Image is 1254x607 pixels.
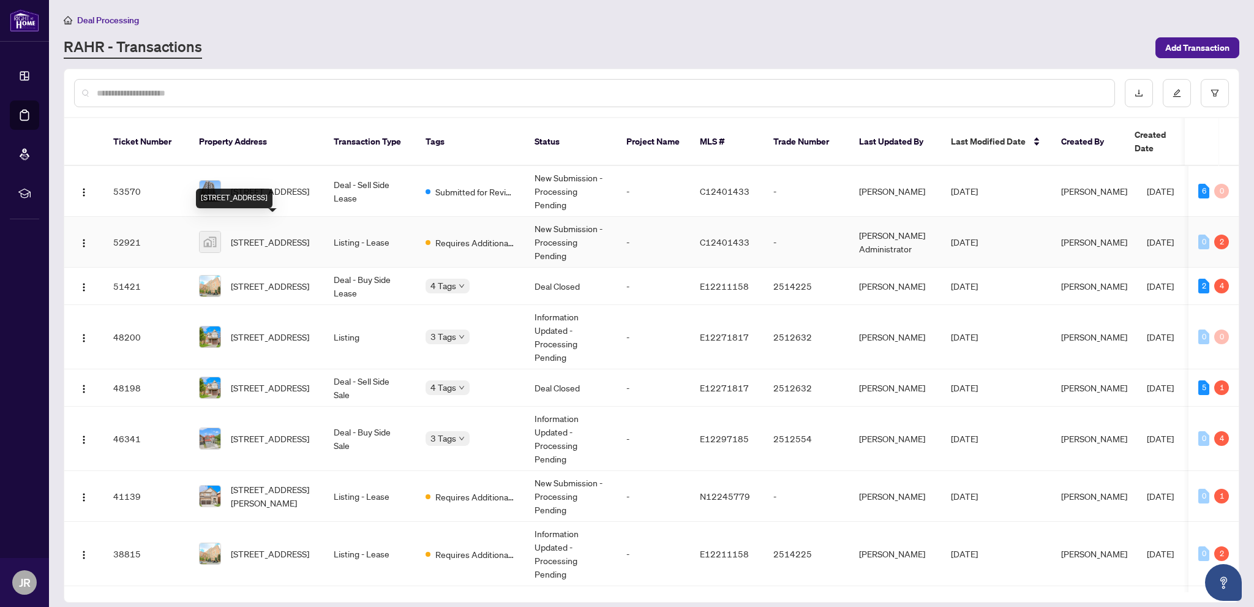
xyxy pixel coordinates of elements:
div: 0 [1198,489,1209,503]
td: Listing - Lease [324,471,416,522]
td: [PERSON_NAME] [849,471,941,522]
div: 2 [1214,546,1229,561]
img: Logo [79,384,89,394]
span: [DATE] [951,382,978,393]
span: 3 Tags [430,330,456,344]
span: [DATE] [1147,382,1174,393]
td: - [617,522,690,586]
td: 53570 [103,166,189,217]
span: down [459,334,465,340]
td: Deal - Buy Side Lease [324,268,416,305]
span: home [64,16,72,25]
td: - [764,471,849,522]
span: Last Modified Date [951,135,1026,148]
th: Trade Number [764,118,849,166]
span: C12401433 [700,186,749,197]
span: [DATE] [1147,186,1174,197]
span: [PERSON_NAME] [1061,491,1127,502]
td: New Submission - Processing Pending [525,166,617,217]
button: Logo [74,429,94,448]
span: Requires Additional Docs [435,236,515,249]
span: edit [1173,89,1181,97]
img: Logo [79,282,89,292]
div: 0 [1198,330,1209,344]
button: Logo [74,378,94,398]
img: logo [10,9,39,32]
div: 2 [1198,279,1209,293]
span: [STREET_ADDRESS][PERSON_NAME] [231,483,314,510]
td: 48200 [103,305,189,369]
td: - [617,407,690,471]
button: Logo [74,181,94,201]
td: 38815 [103,522,189,586]
img: thumbnail-img [200,543,220,564]
span: [STREET_ADDRESS] [231,330,309,344]
span: [STREET_ADDRESS] [231,381,309,394]
span: [STREET_ADDRESS] [231,279,309,293]
td: [PERSON_NAME] [849,305,941,369]
div: 2 [1214,235,1229,249]
button: download [1125,79,1153,107]
th: Property Address [189,118,324,166]
span: Deal Processing [77,15,139,26]
th: Created Date [1125,118,1211,166]
span: filter [1211,89,1219,97]
div: 4 [1214,279,1229,293]
td: 2514225 [764,268,849,305]
span: [STREET_ADDRESS] [231,432,309,445]
button: edit [1163,79,1191,107]
button: Logo [74,232,94,252]
img: thumbnail-img [200,181,220,202]
div: 5 [1198,380,1209,395]
td: 41139 [103,471,189,522]
span: [DATE] [951,331,978,342]
span: N12245779 [700,491,750,502]
td: 46341 [103,407,189,471]
span: [DATE] [1147,548,1174,559]
td: New Submission - Processing Pending [525,217,617,268]
span: E12297185 [700,433,749,444]
th: Ticket Number [103,118,189,166]
img: thumbnail-img [200,276,220,296]
img: thumbnail-img [200,326,220,347]
td: Listing [324,305,416,369]
span: Requires Additional Docs [435,548,515,561]
th: MLS # [690,118,764,166]
td: Deal - Sell Side Lease [324,166,416,217]
span: [DATE] [1147,331,1174,342]
span: Created Date [1135,128,1186,155]
td: - [617,369,690,407]
span: Requires Additional Docs [435,490,515,503]
span: [PERSON_NAME] [1061,331,1127,342]
span: down [459,283,465,289]
span: [DATE] [1147,281,1174,292]
div: 0 [1198,235,1209,249]
div: 0 [1198,546,1209,561]
span: [DATE] [951,281,978,292]
button: Add Transaction [1155,37,1239,58]
span: C12401433 [700,236,749,247]
span: [STREET_ADDRESS] [231,547,309,560]
span: [PERSON_NAME] [1061,433,1127,444]
th: Status [525,118,617,166]
td: 52921 [103,217,189,268]
span: E12211158 [700,548,749,559]
span: 4 Tags [430,380,456,394]
span: E12271817 [700,331,749,342]
td: Listing - Lease [324,522,416,586]
span: 3 Tags [430,431,456,445]
span: [PERSON_NAME] [1061,186,1127,197]
span: [PERSON_NAME] [1061,382,1127,393]
th: Project Name [617,118,690,166]
td: Deal - Sell Side Sale [324,369,416,407]
span: [DATE] [951,491,978,502]
span: Submitted for Review [435,185,515,198]
div: 0 [1198,431,1209,446]
td: 2512632 [764,369,849,407]
img: Logo [79,435,89,445]
span: down [459,435,465,442]
span: [STREET_ADDRESS] [231,235,309,249]
td: [PERSON_NAME] [849,369,941,407]
td: 51421 [103,268,189,305]
button: Logo [74,544,94,564]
